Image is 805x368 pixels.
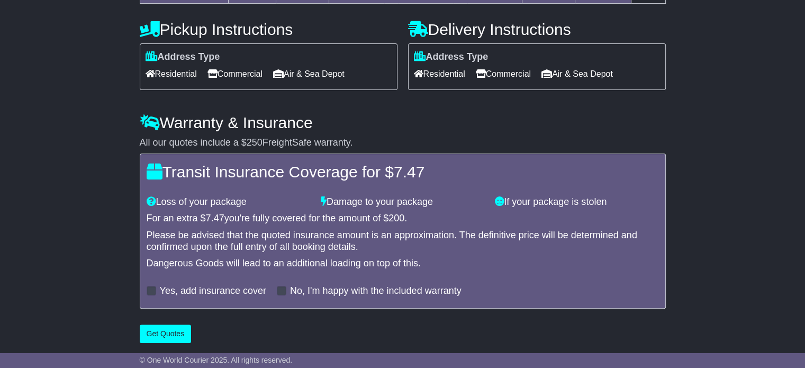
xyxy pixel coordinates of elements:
label: Yes, add insurance cover [160,285,266,297]
span: Air & Sea Depot [273,66,345,82]
div: All our quotes include a $ FreightSafe warranty. [140,137,666,149]
span: Residential [414,66,465,82]
button: Get Quotes [140,325,192,343]
div: Loss of your package [141,196,315,208]
div: Dangerous Goods will lead to an additional loading on top of this. [147,258,659,270]
span: Commercial [207,66,263,82]
span: Residential [146,66,197,82]
span: Commercial [476,66,531,82]
span: 7.47 [394,163,424,181]
span: 200 [388,213,404,223]
h4: Transit Insurance Coverage for $ [147,163,659,181]
h4: Delivery Instructions [408,21,666,38]
span: © One World Courier 2025. All rights reserved. [140,356,293,364]
div: Please be advised that the quoted insurance amount is an approximation. The definitive price will... [147,230,659,253]
div: Damage to your package [315,196,490,208]
div: For an extra $ you're fully covered for the amount of $ . [147,213,659,225]
label: Address Type [146,51,220,63]
h4: Warranty & Insurance [140,114,666,131]
span: 7.47 [206,213,224,223]
label: Address Type [414,51,489,63]
div: If your package is stolen [490,196,664,208]
span: Air & Sea Depot [541,66,613,82]
label: No, I'm happy with the included warranty [290,285,462,297]
span: 250 [247,137,263,148]
h4: Pickup Instructions [140,21,397,38]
